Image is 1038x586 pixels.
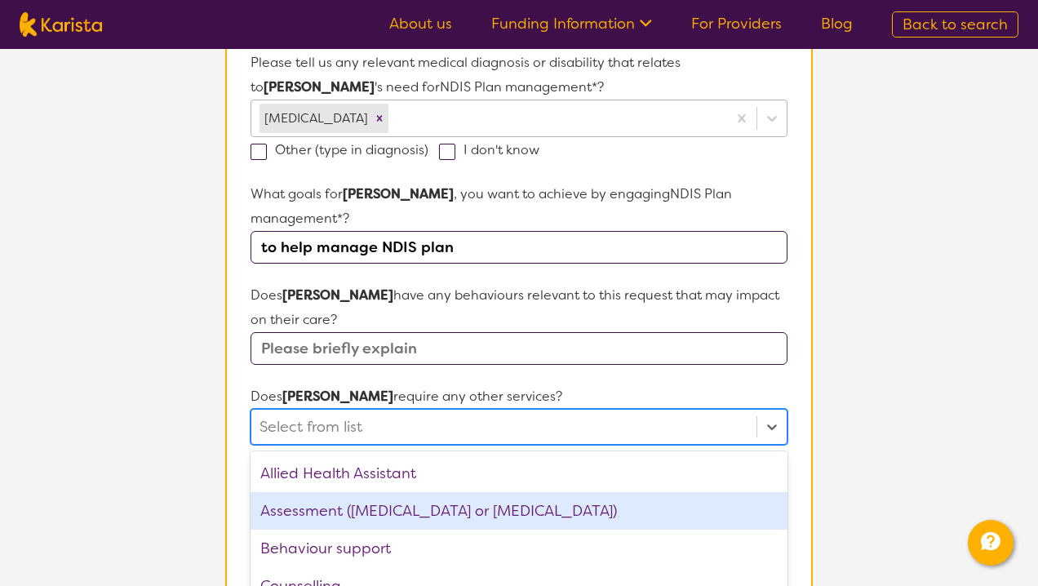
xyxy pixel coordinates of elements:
img: Karista logo [20,12,102,37]
label: Other (type in diagnosis) [251,141,439,158]
p: Please tell us any relevant medical diagnosis or disability that relates to 's need for NDIS Plan... [251,51,787,100]
a: For Providers [691,14,782,33]
span: Back to search [903,15,1008,34]
button: Channel Menu [968,520,1014,566]
label: I don't know [439,141,550,158]
a: About us [389,14,452,33]
div: [MEDICAL_DATA] [259,104,370,133]
strong: [PERSON_NAME] [282,286,393,304]
div: Remove Autism Spectrum Disorder [370,104,388,133]
a: Back to search [892,11,1018,38]
p: Does have any behaviours relevant to this request that may impact on their care? [251,283,787,332]
strong: [PERSON_NAME] [282,388,393,405]
div: Assessment ([MEDICAL_DATA] or [MEDICAL_DATA]) [251,492,787,530]
input: Please briefly explain [251,332,787,365]
p: What goals for , you want to achieve by engaging NDIS Plan management *? [251,182,787,231]
input: Type you answer here [251,231,787,264]
strong: [PERSON_NAME] [264,78,375,95]
a: Funding Information [491,14,652,33]
p: Does require any other services? [251,384,787,409]
a: Blog [821,14,853,33]
strong: [PERSON_NAME] [343,185,454,202]
div: Allied Health Assistant [251,455,787,492]
div: Behaviour support [251,530,787,567]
